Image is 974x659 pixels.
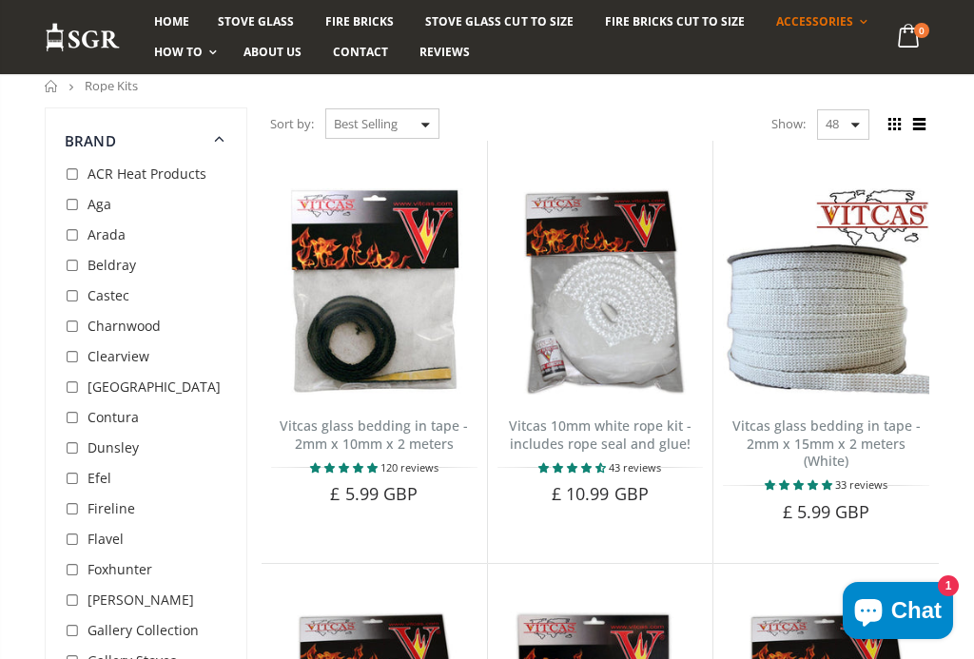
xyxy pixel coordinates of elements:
span: About us [243,44,302,60]
span: Home [154,13,189,29]
span: £ 10.99 GBP [552,482,649,505]
inbox-online-store-chat: Shopify online store chat [837,582,959,644]
a: Vitcas glass bedding in tape - 2mm x 10mm x 2 meters [280,417,468,453]
span: Castec [88,286,129,304]
span: Show: [771,108,806,139]
span: Foxhunter [88,560,152,578]
span: How To [154,44,203,60]
span: 4.85 stars [310,460,380,475]
span: Brand [65,131,116,150]
span: Contact [333,44,388,60]
span: Accessories [776,13,853,29]
span: £ 5.99 GBP [330,482,418,505]
a: Fire Bricks Cut To Size [591,7,759,37]
span: 0 [914,23,929,38]
span: £ 5.99 GBP [783,500,870,523]
span: Sort by: [270,107,314,141]
span: Efel [88,469,111,487]
a: Home [140,7,204,37]
a: About us [229,37,316,68]
span: Stove Glass [218,13,294,29]
a: Vitcas 10mm white rope kit - includes rope seal and glue! [509,417,692,453]
span: List view [908,114,929,135]
span: Arada [88,225,126,243]
a: 0 [890,19,929,56]
span: [PERSON_NAME] [88,591,194,609]
span: 120 reviews [380,460,438,475]
span: Flavel [88,530,124,548]
a: Vitcas glass bedding in tape - 2mm x 15mm x 2 meters (White) [732,417,921,471]
span: Fire Bricks [325,13,394,29]
span: Gallery Collection [88,621,199,639]
span: Contura [88,408,139,426]
span: [GEOGRAPHIC_DATA] [88,378,221,396]
span: 43 reviews [609,460,661,475]
img: Vitcas white rope, glue and gloves kit 10mm [497,188,704,395]
span: ACR Heat Products [88,165,206,183]
span: Dunsley [88,438,139,456]
span: Clearview [88,347,149,365]
a: How To [140,37,226,68]
span: 4.88 stars [765,477,835,492]
span: Grid view [884,114,905,135]
img: Vitcas stove glass bedding in tape [271,188,477,395]
span: Beldray [88,256,136,274]
a: Stove Glass Cut To Size [411,7,587,37]
span: Rope Kits [85,77,138,94]
span: 33 reviews [835,477,887,492]
span: Fire Bricks Cut To Size [605,13,745,29]
span: Reviews [419,44,470,60]
a: Stove Glass [204,7,308,37]
span: Charnwood [88,317,161,335]
a: Home [45,80,59,92]
span: Fireline [88,499,135,517]
img: Vitcas stove glass bedding in tape [723,188,929,395]
span: 4.67 stars [538,460,609,475]
a: Contact [319,37,402,68]
span: Stove Glass Cut To Size [425,13,573,29]
a: Reviews [405,37,484,68]
span: Aga [88,195,111,213]
a: Fire Bricks [311,7,408,37]
a: Accessories [762,7,877,37]
img: Stove Glass Replacement [45,22,121,53]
